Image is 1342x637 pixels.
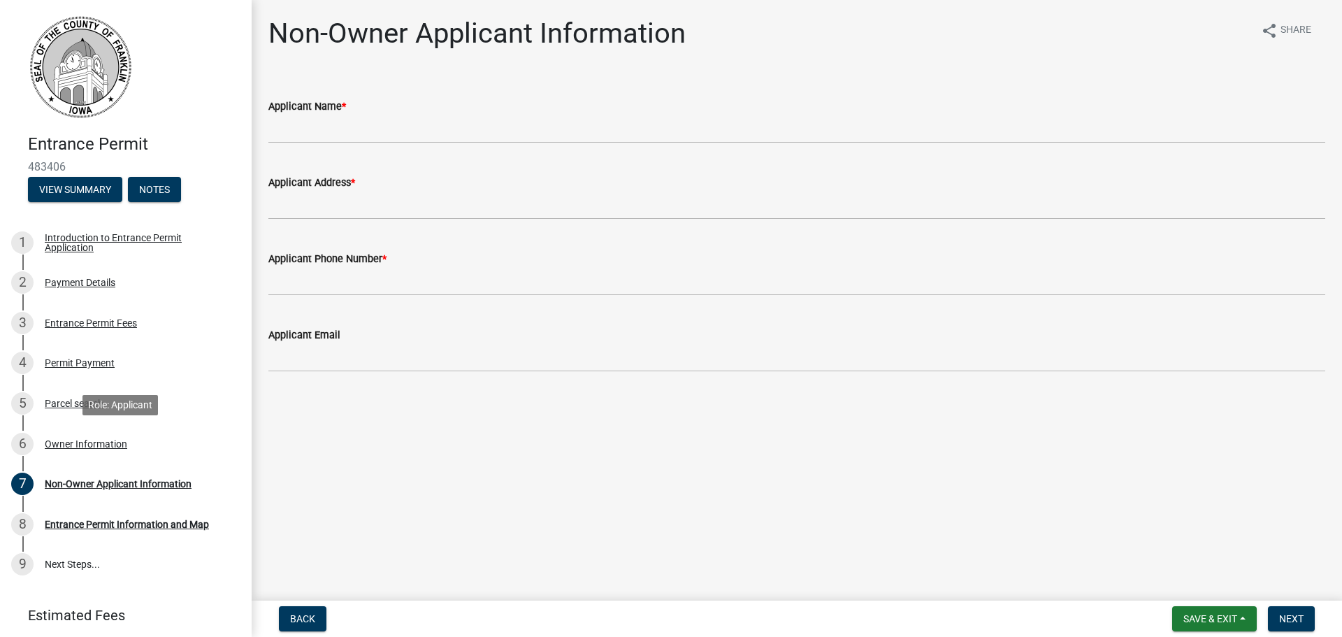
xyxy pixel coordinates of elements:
[28,185,122,196] wm-modal-confirm: Summary
[11,352,34,374] div: 4
[82,395,158,415] div: Role: Applicant
[45,358,115,368] div: Permit Payment
[268,331,340,341] label: Applicant Email
[11,553,34,575] div: 9
[45,439,127,449] div: Owner Information
[45,479,192,489] div: Non-Owner Applicant Information
[128,185,181,196] wm-modal-confirm: Notes
[268,102,346,112] label: Applicant Name
[290,613,315,624] span: Back
[11,473,34,495] div: 7
[1183,613,1237,624] span: Save & Exit
[45,520,209,529] div: Entrance Permit Information and Map
[1172,606,1257,631] button: Save & Exit
[45,233,229,252] div: Introduction to Entrance Permit Application
[11,433,34,455] div: 6
[28,177,122,202] button: View Summary
[1279,613,1304,624] span: Next
[11,601,229,629] a: Estimated Fees
[268,255,387,264] label: Applicant Phone Number
[1261,22,1278,39] i: share
[128,177,181,202] button: Notes
[45,318,137,328] div: Entrance Permit Fees
[268,17,686,50] h1: Non-Owner Applicant Information
[11,513,34,536] div: 8
[11,312,34,334] div: 3
[1280,22,1311,39] span: Share
[28,15,133,120] img: Franklin County, Iowa
[268,178,355,188] label: Applicant Address
[11,392,34,415] div: 5
[28,160,224,173] span: 483406
[28,134,240,155] h4: Entrance Permit
[45,278,115,287] div: Payment Details
[1250,17,1322,44] button: shareShare
[279,606,326,631] button: Back
[45,399,103,408] div: Parcel search
[11,231,34,254] div: 1
[11,271,34,294] div: 2
[1268,606,1315,631] button: Next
